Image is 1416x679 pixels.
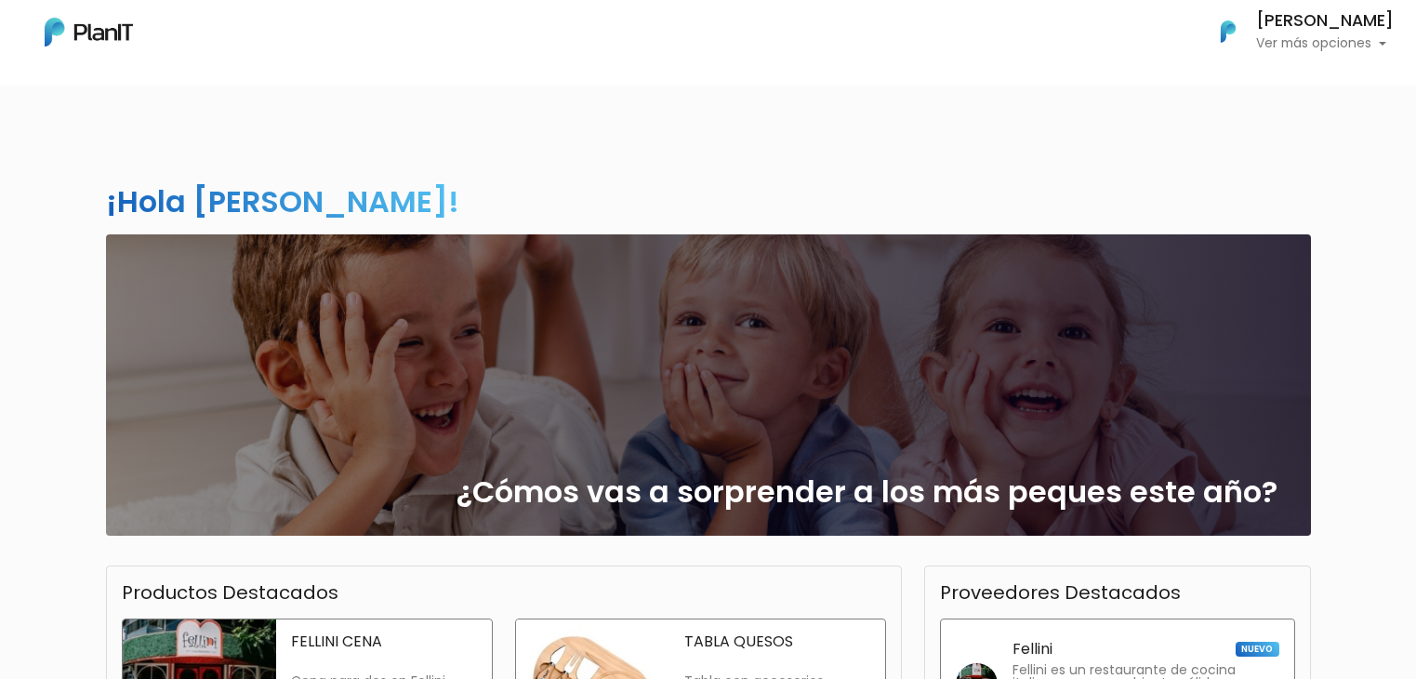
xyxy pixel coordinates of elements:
span: NUEVO [1236,642,1278,657]
h3: Productos Destacados [122,581,338,604]
img: PlanIt Logo [45,18,133,47]
h3: Proveedores Destacados [940,581,1181,604]
img: PlanIt Logo [1208,11,1249,52]
p: Ver más opciones [1256,37,1394,50]
h6: [PERSON_NAME] [1256,13,1394,30]
h2: ¡Hola [PERSON_NAME]! [106,180,459,222]
p: Fellini [1012,642,1052,657]
button: PlanIt Logo [PERSON_NAME] Ver más opciones [1197,7,1394,56]
p: TABLA QUESOS [684,634,870,649]
h2: ¿Cómos vas a sorprender a los más peques este año? [457,474,1277,510]
p: FELLINI CENA [291,634,477,649]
